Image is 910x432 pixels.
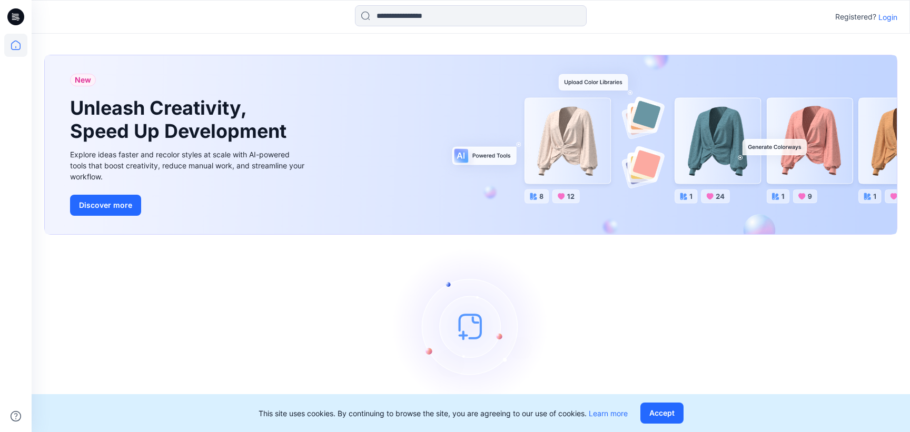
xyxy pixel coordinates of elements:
a: Discover more [70,195,307,216]
button: Discover more [70,195,141,216]
span: New [75,74,91,86]
p: Registered? [835,11,876,23]
p: Login [878,12,897,23]
div: Explore ideas faster and recolor styles at scale with AI-powered tools that boost creativity, red... [70,149,307,182]
h1: Unleash Creativity, Speed Up Development [70,97,291,142]
a: Learn more [589,409,628,418]
p: This site uses cookies. By continuing to browse the site, you are agreeing to our use of cookies. [259,408,628,419]
img: empty-state-image.svg [392,247,550,405]
button: Accept [640,403,684,424]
